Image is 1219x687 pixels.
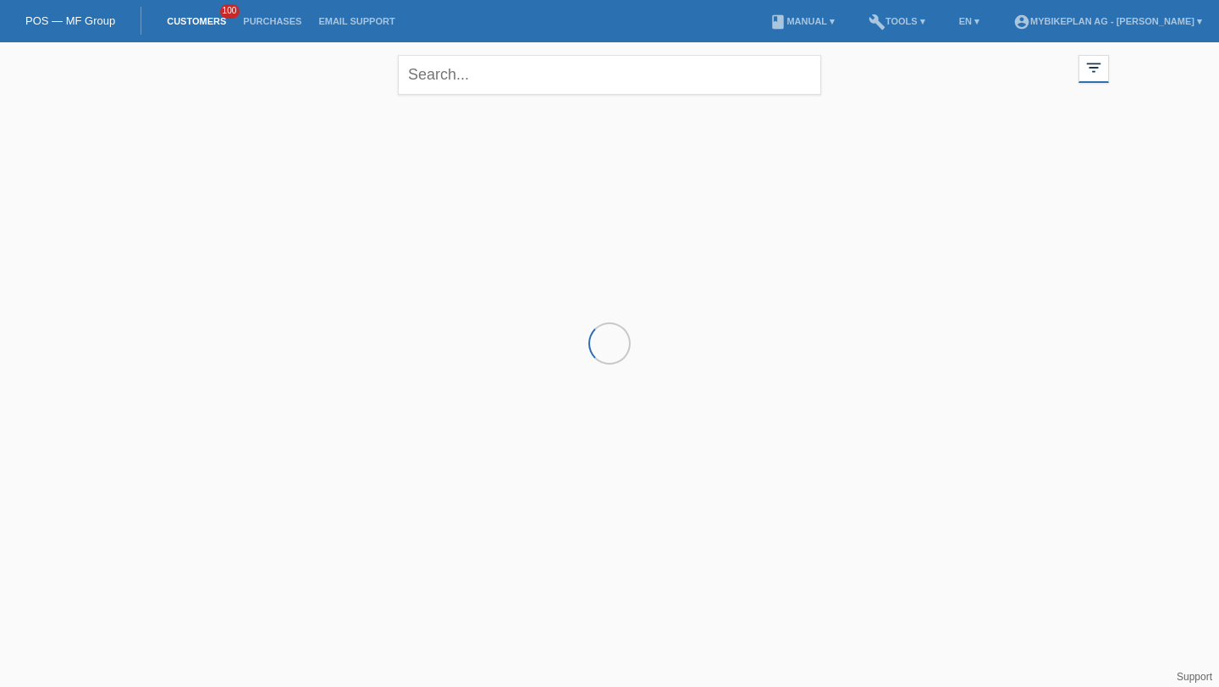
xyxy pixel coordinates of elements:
a: buildTools ▾ [860,16,934,26]
a: account_circleMybikeplan AG - [PERSON_NAME] ▾ [1005,16,1211,26]
a: Purchases [234,16,310,26]
a: Email Support [310,16,403,26]
input: Search... [398,55,821,95]
a: EN ▾ [951,16,988,26]
a: Support [1177,671,1212,683]
i: filter_list [1084,58,1103,77]
a: Customers [158,16,234,26]
i: account_circle [1013,14,1030,30]
i: book [769,14,786,30]
a: bookManual ▾ [761,16,843,26]
i: build [869,14,885,30]
span: 100 [220,4,240,19]
a: POS — MF Group [25,14,115,27]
